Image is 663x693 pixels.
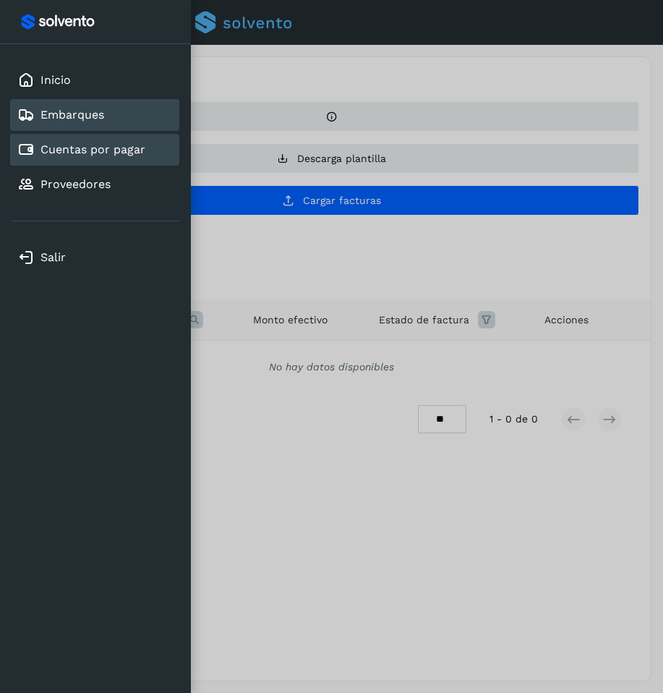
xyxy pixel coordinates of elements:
div: Inicio [10,64,179,96]
div: Salir [10,242,179,273]
div: Cuentas por pagar [10,134,179,166]
a: Embarques [40,108,104,122]
a: Salir [40,250,66,264]
div: Proveedores [10,169,179,200]
a: Proveedores [40,177,111,191]
a: Cuentas por pagar [40,143,145,156]
div: Embarques [10,99,179,131]
a: Inicio [40,73,71,87]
